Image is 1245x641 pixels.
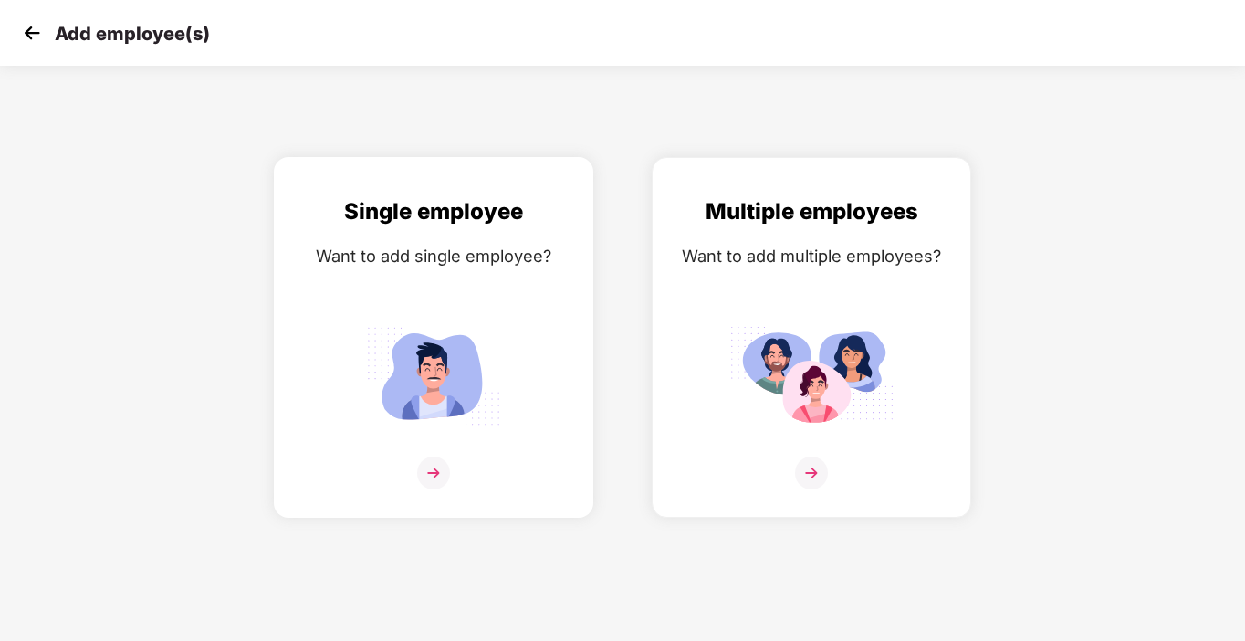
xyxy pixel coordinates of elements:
[795,457,828,489] img: svg+xml;base64,PHN2ZyB4bWxucz0iaHR0cDovL3d3dy53My5vcmcvMjAwMC9zdmciIHdpZHRoPSIzNiIgaGVpZ2h0PSIzNi...
[671,194,952,229] div: Multiple employees
[417,457,450,489] img: svg+xml;base64,PHN2ZyB4bWxucz0iaHR0cDovL3d3dy53My5vcmcvMjAwMC9zdmciIHdpZHRoPSIzNiIgaGVpZ2h0PSIzNi...
[671,243,952,269] div: Want to add multiple employees?
[729,319,894,433] img: svg+xml;base64,PHN2ZyB4bWxucz0iaHR0cDovL3d3dy53My5vcmcvMjAwMC9zdmciIGlkPSJNdWx0aXBsZV9lbXBsb3llZS...
[293,194,574,229] div: Single employee
[55,23,210,45] p: Add employee(s)
[293,243,574,269] div: Want to add single employee?
[351,319,516,433] img: svg+xml;base64,PHN2ZyB4bWxucz0iaHR0cDovL3d3dy53My5vcmcvMjAwMC9zdmciIGlkPSJTaW5nbGVfZW1wbG95ZWUiIH...
[18,19,46,47] img: svg+xml;base64,PHN2ZyB4bWxucz0iaHR0cDovL3d3dy53My5vcmcvMjAwMC9zdmciIHdpZHRoPSIzMCIgaGVpZ2h0PSIzMC...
